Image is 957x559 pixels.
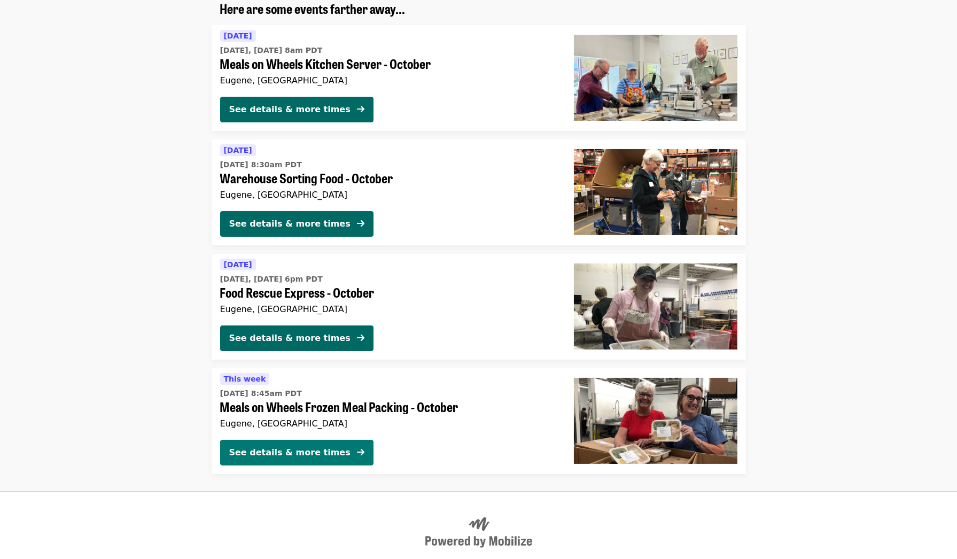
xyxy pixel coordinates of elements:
time: [DATE] 8:45am PDT [220,388,302,399]
span: [DATE] [224,146,252,154]
time: [DATE], [DATE] 6pm PDT [220,274,323,285]
span: Meals on Wheels Frozen Meal Packing - October [220,399,557,415]
span: This week [224,375,266,383]
img: Food Rescue Express - October organized by FOOD For Lane County [574,263,737,349]
div: See details & more times [229,446,351,459]
span: [DATE] [224,260,252,269]
i: arrow-right icon [357,333,364,343]
i: arrow-right icon [357,219,364,229]
div: Eugene, [GEOGRAPHIC_DATA] [220,75,557,86]
div: See details & more times [229,218,351,230]
a: See details for "Food Rescue Express - October" [212,254,746,360]
button: See details & more times [220,325,374,351]
a: See details for "Warehouse Sorting Food - October" [212,139,746,245]
i: arrow-right icon [357,104,364,114]
div: Eugene, [GEOGRAPHIC_DATA] [220,190,557,200]
span: Food Rescue Express - October [220,285,557,300]
button: See details & more times [220,440,374,465]
div: Eugene, [GEOGRAPHIC_DATA] [220,418,557,429]
div: See details & more times [229,103,351,116]
div: Eugene, [GEOGRAPHIC_DATA] [220,304,557,314]
a: See details for "Meals on Wheels Frozen Meal Packing - October" [212,368,746,474]
a: See details for "Meals on Wheels Kitchen Server - October" [212,25,746,131]
button: See details & more times [220,97,374,122]
img: Warehouse Sorting Food - October organized by FOOD For Lane County [574,149,737,235]
div: See details & more times [229,332,351,345]
img: Meals on Wheels Frozen Meal Packing - October organized by FOOD For Lane County [574,378,737,463]
button: See details & more times [220,211,374,237]
img: Meals on Wheels Kitchen Server - October organized by FOOD For Lane County [574,35,737,120]
time: [DATE] 8:30am PDT [220,159,302,170]
span: Warehouse Sorting Food - October [220,170,557,186]
span: [DATE] [224,32,252,40]
time: [DATE], [DATE] 8am PDT [220,45,323,56]
img: Powered by Mobilize [425,517,532,548]
i: arrow-right icon [357,447,364,457]
span: Meals on Wheels Kitchen Server - October [220,56,557,72]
